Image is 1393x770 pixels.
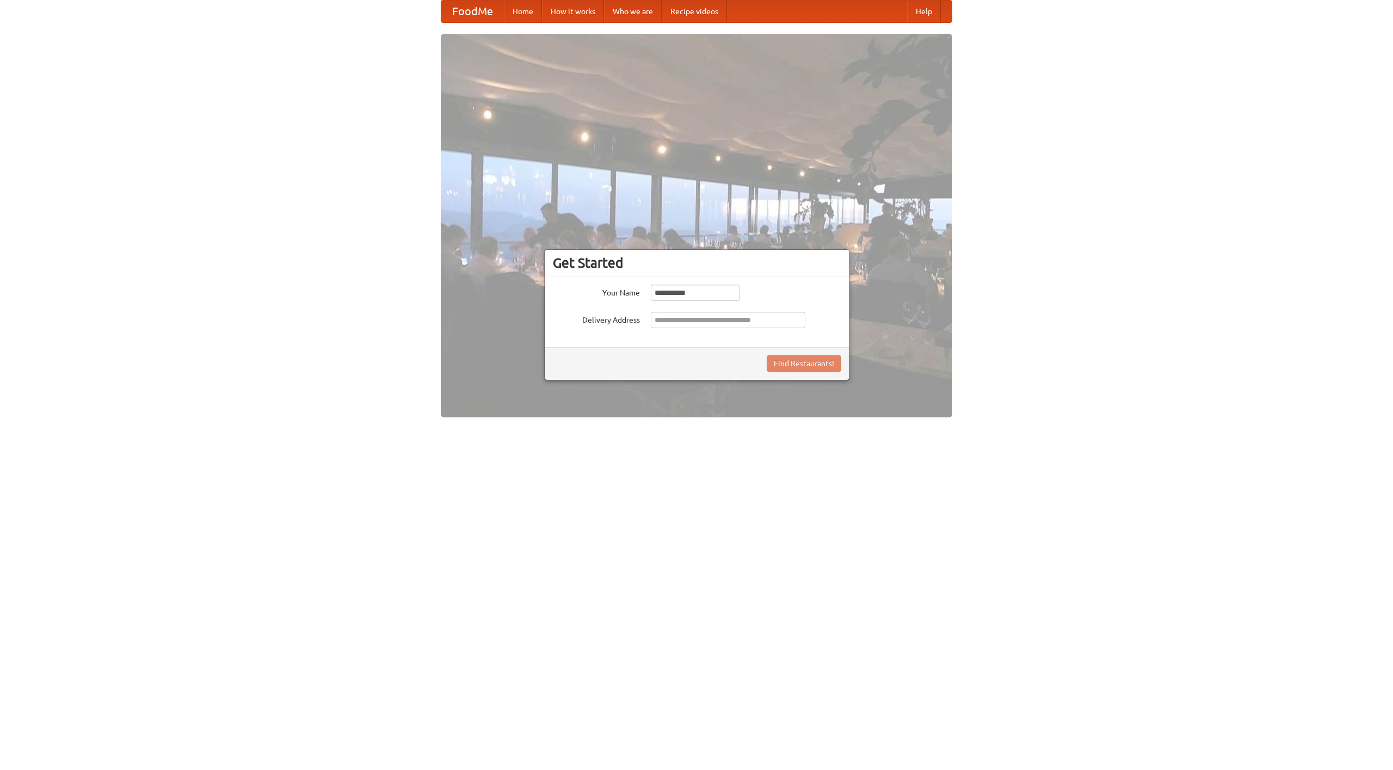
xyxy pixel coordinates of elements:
a: How it works [542,1,604,22]
a: Who we are [604,1,662,22]
h3: Get Started [553,255,841,271]
a: Recipe videos [662,1,727,22]
label: Delivery Address [553,312,640,325]
button: Find Restaurants! [767,355,841,372]
label: Your Name [553,285,640,298]
a: FoodMe [441,1,504,22]
a: Help [907,1,941,22]
a: Home [504,1,542,22]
